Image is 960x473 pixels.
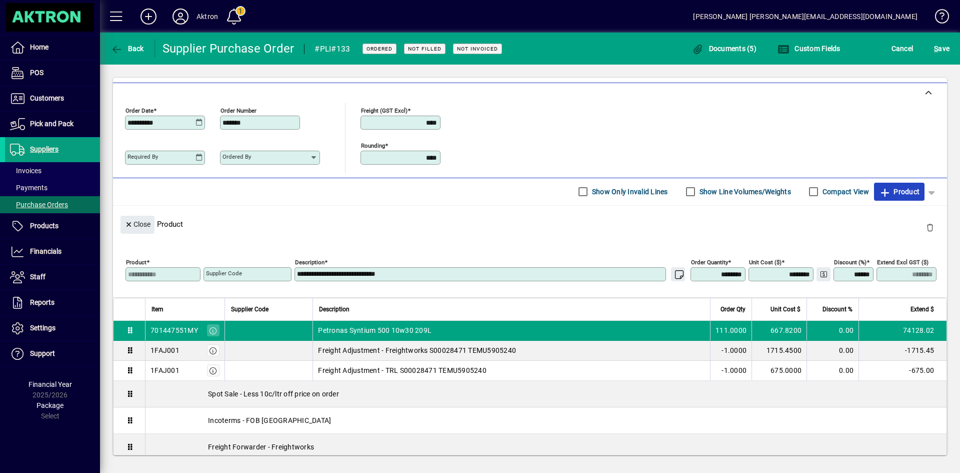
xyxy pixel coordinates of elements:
[5,290,100,315] a: Reports
[318,345,516,355] span: Freight Adjustment - Freightworks S00028471 TEMU5905240
[934,45,938,53] span: S
[100,40,155,58] app-page-header-button: Back
[879,184,919,200] span: Product
[145,407,946,433] div: Incoterms - FOB [GEOGRAPHIC_DATA]
[120,216,154,234] button: Close
[150,365,179,375] div: 1FAJ001
[816,267,830,281] button: Change Price Levels
[231,304,268,315] span: Supplier Code
[877,258,928,265] mat-label: Extend excl GST ($)
[806,341,858,361] td: 0.00
[710,361,751,381] td: -1.0000
[408,46,441,52] span: Not Filled
[777,45,840,53] span: Custom Fields
[5,86,100,111] a: Customers
[10,201,68,209] span: Purchase Orders
[910,304,934,315] span: Extend $
[318,325,431,335] span: Petronas Syntium 500 10w30 209L
[5,162,100,179] a: Invoices
[5,35,100,60] a: Home
[30,222,58,230] span: Products
[751,341,806,361] td: 1715.4500
[10,167,41,175] span: Invoices
[5,196,100,213] a: Purchase Orders
[28,380,72,388] span: Financial Year
[775,40,843,58] button: Custom Fields
[145,434,946,460] div: Freight Forwarder - Freightworks
[691,45,756,53] span: Documents (5)
[361,142,385,149] mat-label: Rounding
[110,45,144,53] span: Back
[118,219,157,228] app-page-header-button: Close
[822,304,852,315] span: Discount %
[927,2,947,35] a: Knowledge Base
[361,107,407,114] mat-label: Freight (GST excl)
[30,273,45,281] span: Staff
[590,187,668,197] label: Show Only Invalid Lines
[196,9,218,25] div: Aktron
[126,258,146,265] mat-label: Product
[697,187,791,197] label: Show Line Volumes/Weights
[220,107,256,114] mat-label: Order number
[689,40,759,58] button: Documents (5)
[806,361,858,381] td: 0.00
[770,304,800,315] span: Unit Cost $
[918,223,942,232] app-page-header-button: Delete
[222,153,251,160] mat-label: Ordered by
[30,43,48,51] span: Home
[30,349,55,357] span: Support
[30,247,61,255] span: Financials
[710,321,751,341] td: 111.0000
[693,9,917,25] div: [PERSON_NAME] [PERSON_NAME][EMAIL_ADDRESS][DOMAIN_NAME]
[749,258,781,265] mat-label: Unit Cost ($)
[5,341,100,366] a: Support
[806,321,858,341] td: 0.00
[145,381,946,407] div: Spot Sale - Less 10c/ltr off price on order
[720,304,745,315] span: Order Qty
[710,341,751,361] td: -1.0000
[891,41,913,57] span: Cancel
[691,258,728,265] mat-label: Order Quantity
[150,345,179,355] div: 1FAJ001
[889,40,916,58] button: Cancel
[30,69,43,77] span: POS
[874,183,924,201] button: Product
[820,187,869,197] label: Compact View
[5,239,100,264] a: Financials
[751,361,806,381] td: 675.0000
[125,107,153,114] mat-label: Order date
[162,41,294,57] div: Supplier Purchase Order
[5,61,100,86] a: POS
[151,304,163,315] span: Item
[918,216,942,240] button: Delete
[295,258,324,265] mat-label: Description
[30,145,58,153] span: Suppliers
[132,8,164,26] button: Add
[30,94,64,102] span: Customers
[150,325,198,335] div: 701447551MY
[858,361,946,381] td: -675.00
[5,265,100,290] a: Staff
[751,321,806,341] td: 667.8200
[113,206,947,242] div: Product
[457,46,498,52] span: Not Invoiced
[931,40,952,58] button: Save
[319,304,349,315] span: Description
[5,112,100,137] a: Pick and Pack
[108,40,146,58] button: Back
[10,184,47,192] span: Payments
[164,8,196,26] button: Profile
[318,365,486,375] span: Freight Adjustment - TRL S00028471 TEMU5905240
[30,298,54,306] span: Reports
[124,216,150,233] span: Close
[30,120,73,128] span: Pick and Pack
[5,316,100,341] a: Settings
[934,41,949,57] span: ave
[206,270,242,277] mat-label: Supplier Code
[36,401,63,409] span: Package
[30,324,55,332] span: Settings
[366,46,392,52] span: Ordered
[127,153,158,160] mat-label: Required by
[314,41,350,57] div: #PLI#133
[834,258,866,265] mat-label: Discount (%)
